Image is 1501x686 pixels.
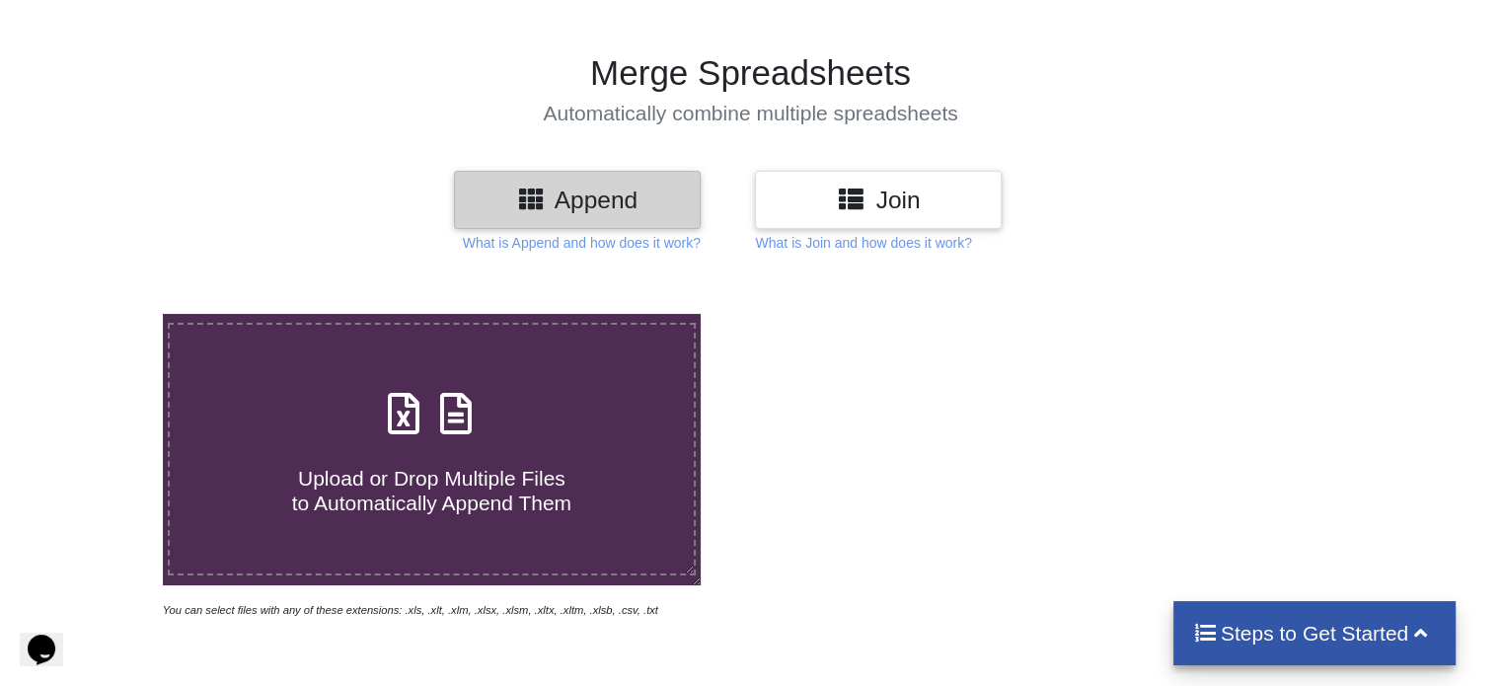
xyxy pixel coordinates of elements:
[20,607,83,666] iframe: chat widget
[755,233,971,253] p: What is Join and how does it work?
[463,233,701,253] p: What is Append and how does it work?
[292,467,571,514] span: Upload or Drop Multiple Files to Automatically Append Them
[469,186,686,214] h3: Append
[1193,621,1437,646] h4: Steps to Get Started
[163,604,658,616] i: You can select files with any of these extensions: .xls, .xlt, .xlm, .xlsx, .xlsm, .xltx, .xltm, ...
[770,186,987,214] h3: Join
